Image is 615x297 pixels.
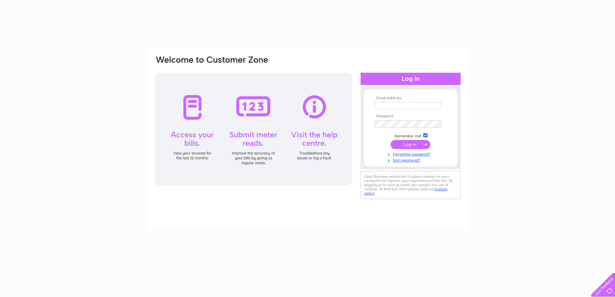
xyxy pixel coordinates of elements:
[373,132,448,139] td: Remember me?
[391,140,430,149] input: Submit
[364,187,447,196] a: cookies policy
[373,96,448,101] th: Email Address:
[373,114,448,119] th: Password:
[361,171,461,199] div: Clear Business would like to place cookies on your computer to improve your experience of the sit...
[375,151,448,157] a: Forgotten password?
[375,157,448,163] a: Not registered?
